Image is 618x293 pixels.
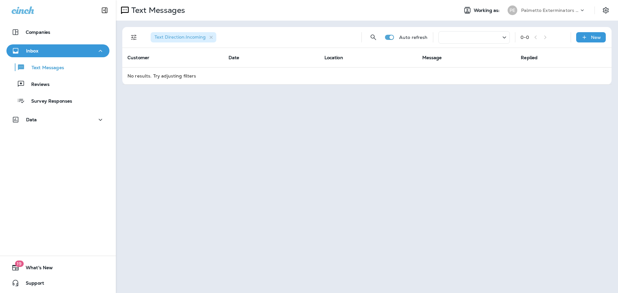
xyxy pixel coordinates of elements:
span: What's New [19,265,53,273]
span: Message [422,55,442,60]
button: Filters [127,31,140,44]
button: Data [6,113,109,126]
span: Location [324,55,343,60]
button: Support [6,277,109,289]
span: 19 [15,261,23,267]
span: Date [229,55,239,60]
button: Inbox [6,44,109,57]
span: Replied [521,55,538,60]
span: Working as: [474,8,501,13]
button: Text Messages [6,60,109,74]
p: Reviews [25,82,50,88]
button: Search Messages [367,31,380,44]
td: No results. Try adjusting filters [122,67,612,84]
p: Survey Responses [25,98,72,105]
p: Companies [26,30,50,35]
span: Customer [127,55,149,60]
button: Companies [6,26,109,39]
p: Text Messages [129,5,185,15]
div: PE [508,5,517,15]
button: Reviews [6,77,109,91]
p: New [591,35,601,40]
button: Survey Responses [6,94,109,107]
button: 19What's New [6,261,109,274]
p: Data [26,117,37,122]
p: Text Messages [25,65,64,71]
p: Inbox [26,48,38,53]
p: Palmetto Exterminators LLC [521,8,579,13]
span: Text Direction : Incoming [154,34,206,40]
p: Auto refresh [399,35,428,40]
button: Collapse Sidebar [96,4,114,17]
button: Settings [600,5,612,16]
span: Support [19,280,44,288]
div: Text Direction:Incoming [151,32,216,42]
div: 0 - 0 [520,35,529,40]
